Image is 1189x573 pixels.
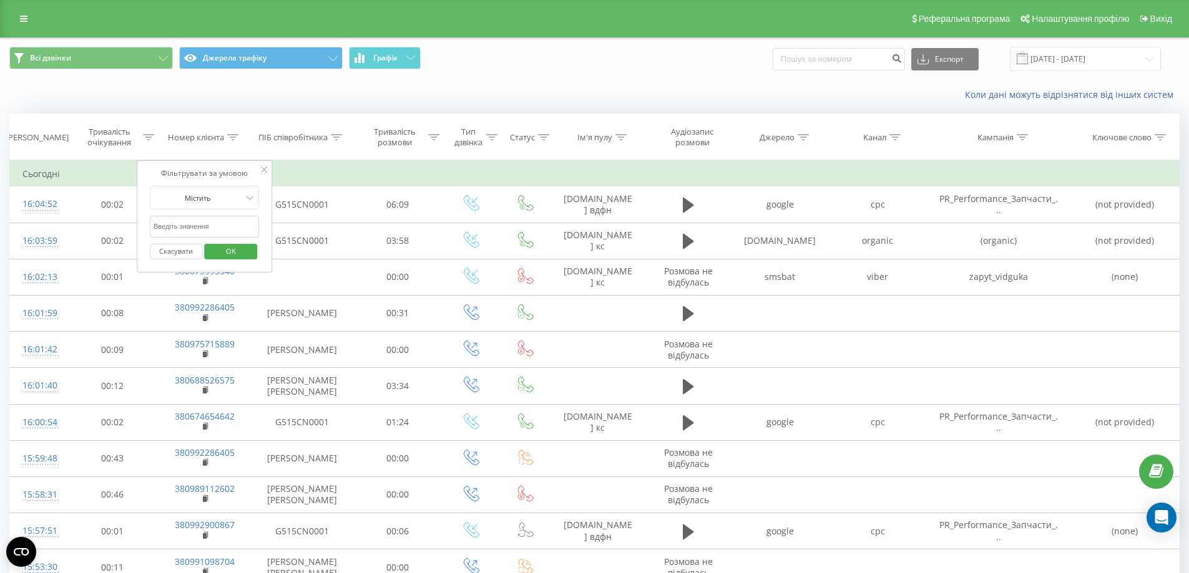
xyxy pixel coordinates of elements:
[175,374,235,386] a: 380688526575
[551,186,645,223] td: [DOMAIN_NAME] вдфн
[977,132,1014,143] div: Кампанія
[353,440,443,476] td: 00:00
[454,127,483,148] div: Тип дзвінка
[67,259,158,295] td: 00:01
[863,132,886,143] div: Канал
[364,127,426,148] div: Тривалість розмови
[829,223,926,259] td: organic
[252,223,353,259] td: G515CN0001
[551,513,645,549] td: [DOMAIN_NAME] вдфн
[829,404,926,440] td: cpc
[22,192,55,216] div: 16:04:52
[656,127,728,148] div: Аудіозапис розмови
[664,265,713,288] span: Розмова не відбулась
[353,186,443,223] td: 06:09
[67,295,158,331] td: 00:08
[911,48,979,70] button: Експорт
[1070,259,1179,295] td: (none)
[22,410,55,435] div: 16:00:54
[150,244,203,259] button: Скасувати
[168,132,224,143] div: Номер клієнта
[551,404,645,440] td: [DOMAIN_NAME] кс
[1150,14,1172,24] span: Вихід
[732,259,829,295] td: smsbat
[22,337,55,362] div: 16:01:42
[664,483,713,506] span: Розмова не відбулась
[760,132,795,143] div: Джерело
[732,513,829,549] td: google
[1147,503,1177,532] div: Open Intercom Messenger
[939,519,1058,542] span: PR_Performance_Запчасти_...
[1092,132,1152,143] div: Ключове слово
[939,410,1058,433] span: PR_Performance_Запчасти_...
[67,440,158,476] td: 00:43
[175,556,235,567] a: 380991098704
[9,47,173,69] button: Всі дзвінки
[67,404,158,440] td: 00:02
[22,265,55,289] div: 16:02:13
[373,54,398,62] span: Графік
[353,368,443,404] td: 03:34
[252,440,353,476] td: [PERSON_NAME]
[252,476,353,513] td: [PERSON_NAME] [PERSON_NAME]
[349,47,421,69] button: Графік
[829,186,926,223] td: cpc
[732,186,829,223] td: google
[6,132,69,143] div: [PERSON_NAME]
[175,446,235,458] a: 380992286405
[773,48,905,70] input: Пошук за номером
[353,404,443,440] td: 01:24
[67,332,158,368] td: 00:09
[6,537,36,567] button: Open CMP widget
[22,229,55,253] div: 16:03:59
[926,223,1070,259] td: (organic)
[353,476,443,513] td: 00:00
[510,132,535,143] div: Статус
[353,513,443,549] td: 00:06
[353,223,443,259] td: 03:58
[732,404,829,440] td: google
[213,241,248,261] span: OK
[353,295,443,331] td: 00:31
[1070,404,1179,440] td: (not provided)
[67,513,158,549] td: 00:01
[205,244,258,259] button: OK
[150,216,260,238] input: Введіть значення
[1032,14,1129,24] span: Налаштування профілю
[551,259,645,295] td: [DOMAIN_NAME] кс
[67,223,158,259] td: 00:02
[175,519,235,531] a: 380992900867
[10,161,1180,186] td: Сьогодні
[252,404,353,440] td: G515CN0001
[664,446,713,469] span: Розмова не відбулась
[22,483,55,507] div: 15:58:31
[1070,513,1179,549] td: (none)
[252,513,353,549] td: G515CN0001
[179,47,343,69] button: Джерела трафіку
[67,186,158,223] td: 00:02
[829,513,926,549] td: cpc
[175,410,235,422] a: 380674654642
[829,259,926,295] td: viber
[258,132,328,143] div: ПІБ співробітника
[175,483,235,494] a: 380989112602
[175,338,235,350] a: 380975715889
[664,338,713,361] span: Розмова не відбулась
[1070,186,1179,223] td: (not provided)
[22,301,55,325] div: 16:01:59
[252,368,353,404] td: [PERSON_NAME] [PERSON_NAME]
[30,53,71,63] span: Всі дзвінки
[965,89,1180,100] a: Коли дані можуть відрізнятися вiд інших систем
[252,186,353,223] td: G515CN0001
[67,476,158,513] td: 00:46
[22,446,55,471] div: 15:59:48
[79,127,140,148] div: Тривалість очікування
[252,295,353,331] td: [PERSON_NAME]
[939,193,1058,216] span: PR_Performance_Запчасти_...
[175,301,235,313] a: 380992286405
[353,259,443,295] td: 00:00
[150,167,260,180] div: Фільтрувати за умовою
[551,223,645,259] td: [DOMAIN_NAME] кс
[919,14,1010,24] span: Реферальна програма
[732,223,829,259] td: [DOMAIN_NAME]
